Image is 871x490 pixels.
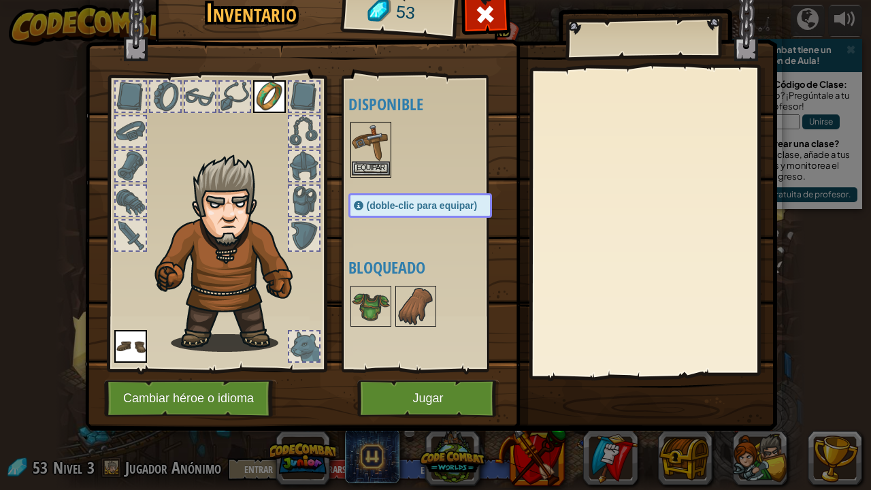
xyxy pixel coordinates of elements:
[148,154,315,352] img: hair_m2.png
[367,200,478,211] span: (doble-clic para equipar)
[348,95,519,113] h4: Disponible
[357,380,499,417] button: Jugar
[253,80,286,113] img: portrait.png
[352,161,390,176] button: Equipar
[352,287,390,325] img: portrait.png
[397,287,435,325] img: portrait.png
[348,259,519,276] h4: Bloqueado
[104,380,277,417] button: Cambiar héroe o idioma
[352,123,390,161] img: portrait.png
[114,330,147,363] img: portrait.png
